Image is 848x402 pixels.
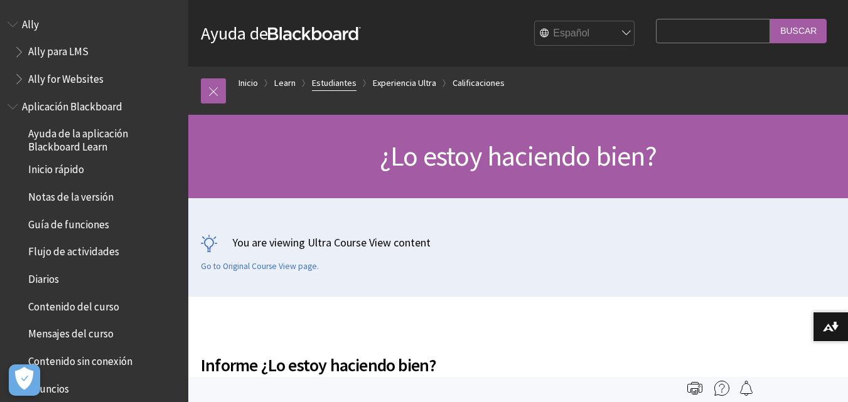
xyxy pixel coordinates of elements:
span: Diarios [28,268,59,285]
span: Mensajes del curso [28,324,114,341]
span: Contenido sin conexión [28,351,132,368]
span: Ayuda de la aplicación Blackboard Learn [28,124,180,153]
span: Contenido del curso [28,296,119,313]
h2: Informe ¿Lo estoy haciendo bien? [201,337,650,378]
p: You are viewing Ultra Course View content [201,235,835,250]
span: Aplicación Blackboard [22,96,122,113]
span: Notas de la versión [28,186,114,203]
span: Guía de funciones [28,214,109,231]
span: Ally for Websites [28,68,104,85]
a: Inicio [239,75,258,91]
nav: Book outline for Anthology Ally Help [8,14,181,90]
span: Ally para LMS [28,41,89,58]
a: Calificaciones [453,75,505,91]
a: Learn [274,75,296,91]
span: Anuncios [28,378,69,395]
img: More help [714,381,729,396]
a: Experiencia Ultra [373,75,436,91]
span: ¿Lo estoy haciendo bien? [380,139,657,173]
span: Inicio rápido [28,159,84,176]
img: Print [687,381,702,396]
span: Flujo de actividades [28,241,119,258]
a: Ayuda deBlackboard [201,22,361,45]
select: Site Language Selector [535,21,635,46]
a: Estudiantes [312,75,357,91]
img: Follow this page [739,381,754,396]
input: Buscar [770,19,827,43]
span: Ally [22,14,39,31]
strong: Blackboard [268,27,361,40]
a: Go to Original Course View page. [201,261,319,272]
button: Abrir preferencias [9,364,40,396]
